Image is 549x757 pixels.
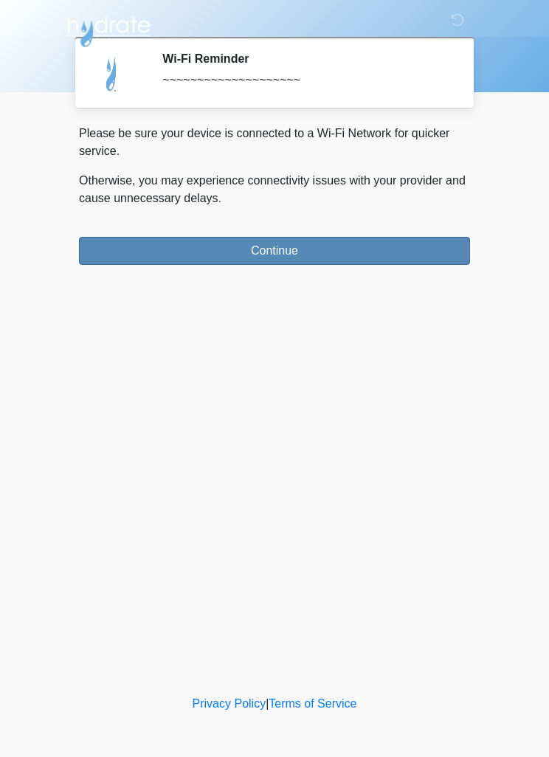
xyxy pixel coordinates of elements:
[79,237,470,265] button: Continue
[269,697,356,710] a: Terms of Service
[193,697,266,710] a: Privacy Policy
[162,72,448,89] div: ~~~~~~~~~~~~~~~~~~~~
[64,11,153,48] img: Hydrate IV Bar - Scottsdale Logo
[79,125,470,160] p: Please be sure your device is connected to a Wi-Fi Network for quicker service.
[90,52,134,96] img: Agent Avatar
[79,172,470,207] p: Otherwise, you may experience connectivity issues with your provider and cause unnecessary delays
[266,697,269,710] a: |
[218,192,221,204] span: .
